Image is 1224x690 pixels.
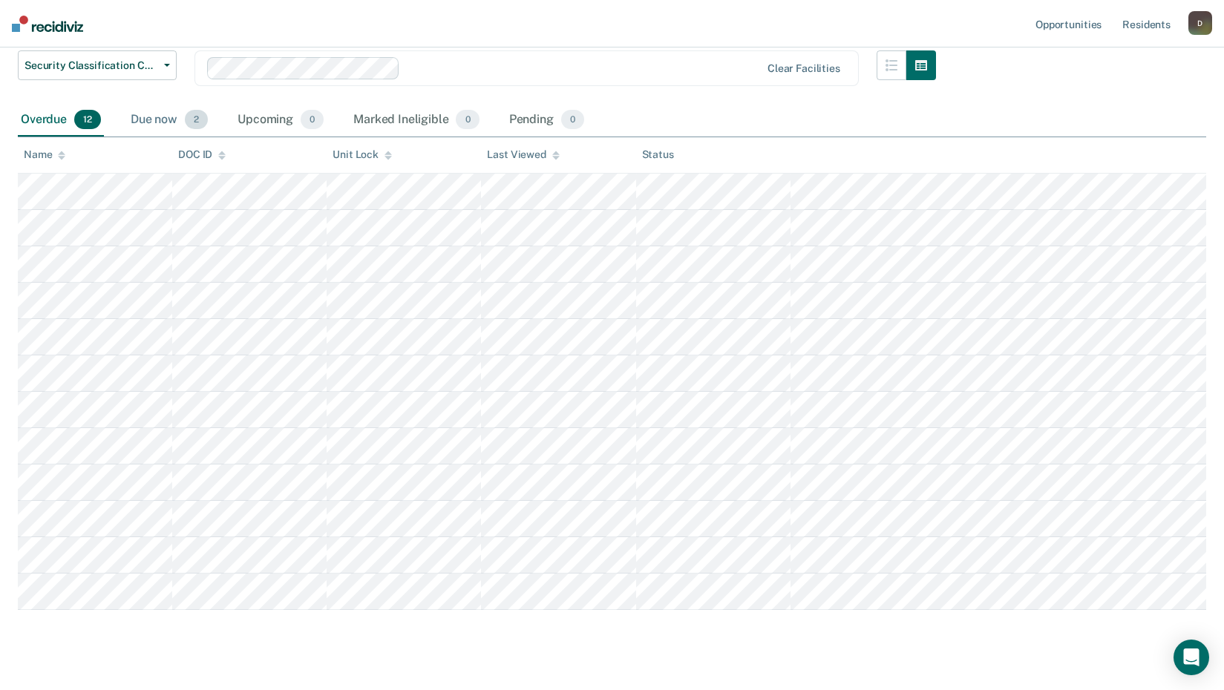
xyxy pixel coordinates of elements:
[185,110,208,129] span: 2
[235,104,327,137] div: Upcoming0
[333,148,392,161] div: Unit Lock
[506,104,587,137] div: Pending0
[128,104,211,137] div: Due now2
[642,148,674,161] div: Status
[487,148,559,161] div: Last Viewed
[74,110,101,129] span: 12
[18,104,104,137] div: Overdue12
[24,59,158,72] span: Security Classification Committee Review
[768,62,840,75] div: Clear facilities
[18,50,177,80] button: Security Classification Committee Review
[1174,640,1209,675] div: Open Intercom Messenger
[456,110,479,129] span: 0
[561,110,584,129] span: 0
[12,16,83,32] img: Recidiviz
[24,148,65,161] div: Name
[301,110,324,129] span: 0
[1188,11,1212,35] button: D
[178,148,226,161] div: DOC ID
[350,104,482,137] div: Marked Ineligible0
